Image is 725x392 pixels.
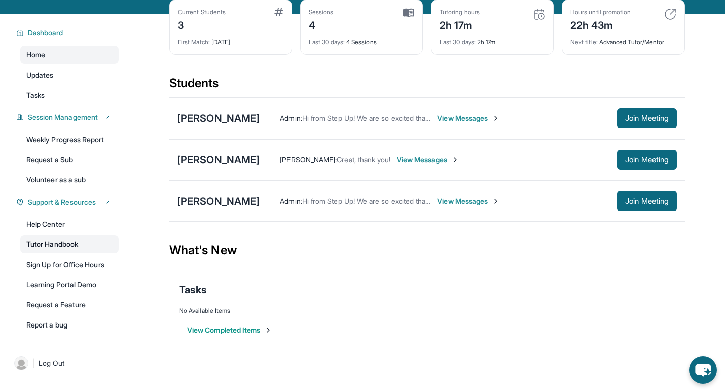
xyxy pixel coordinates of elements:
a: Home [20,46,119,64]
span: View Messages [437,196,500,206]
span: Tasks [26,90,45,100]
div: Hours until promotion [570,8,631,16]
a: Request a Sub [20,151,119,169]
span: Dashboard [28,28,63,38]
div: No Available Items [179,307,675,315]
img: card [274,8,283,16]
div: Students [169,75,685,97]
img: user-img [14,356,28,370]
a: Request a Feature [20,296,119,314]
span: [PERSON_NAME] : [280,155,337,164]
span: Great, thank you! [337,155,390,164]
a: Report a bug [20,316,119,334]
a: Volunteer as a sub [20,171,119,189]
div: Sessions [309,8,334,16]
img: card [403,8,414,17]
span: Home [26,50,45,60]
div: What's New [169,228,685,273]
button: chat-button [689,356,717,384]
img: card [533,8,545,20]
div: Advanced Tutor/Mentor [570,32,676,46]
span: Session Management [28,112,98,122]
span: Support & Resources [28,197,96,207]
span: Last 30 days : [309,38,345,46]
span: Log Out [39,358,65,368]
button: Join Meeting [617,150,677,170]
span: Updates [26,70,54,80]
a: Help Center [20,215,119,233]
div: 3 [178,16,226,32]
span: Join Meeting [625,115,669,121]
div: Current Students [178,8,226,16]
div: [PERSON_NAME] [177,194,260,208]
a: Tasks [20,86,119,104]
div: [DATE] [178,32,283,46]
span: View Messages [397,155,460,165]
div: 2h 17m [440,32,545,46]
span: Join Meeting [625,157,669,163]
div: 4 [309,16,334,32]
button: Dashboard [24,28,113,38]
a: Updates [20,66,119,84]
div: [PERSON_NAME] [177,111,260,125]
a: Sign Up for Office Hours [20,255,119,274]
span: View Messages [437,113,500,123]
span: Tasks [179,283,207,297]
span: Admin : [280,114,302,122]
span: | [32,357,35,369]
button: Join Meeting [617,108,677,128]
div: 2h 17m [440,16,480,32]
span: Last 30 days : [440,38,476,46]
span: Join Meeting [625,198,669,204]
a: Weekly Progress Report [20,130,119,149]
button: Join Meeting [617,191,677,211]
a: Learning Portal Demo [20,276,119,294]
a: |Log Out [10,352,119,374]
img: Chevron-Right [492,197,500,205]
div: 22h 43m [570,16,631,32]
img: Chevron-Right [492,114,500,122]
button: Session Management [24,112,113,122]
div: 4 Sessions [309,32,414,46]
span: Next title : [570,38,598,46]
button: View Completed Items [187,325,272,335]
img: Chevron-Right [451,156,459,164]
a: Tutor Handbook [20,235,119,253]
div: [PERSON_NAME] [177,153,260,167]
button: Support & Resources [24,197,113,207]
div: Tutoring hours [440,8,480,16]
img: card [664,8,676,20]
span: First Match : [178,38,210,46]
span: Admin : [280,197,302,205]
